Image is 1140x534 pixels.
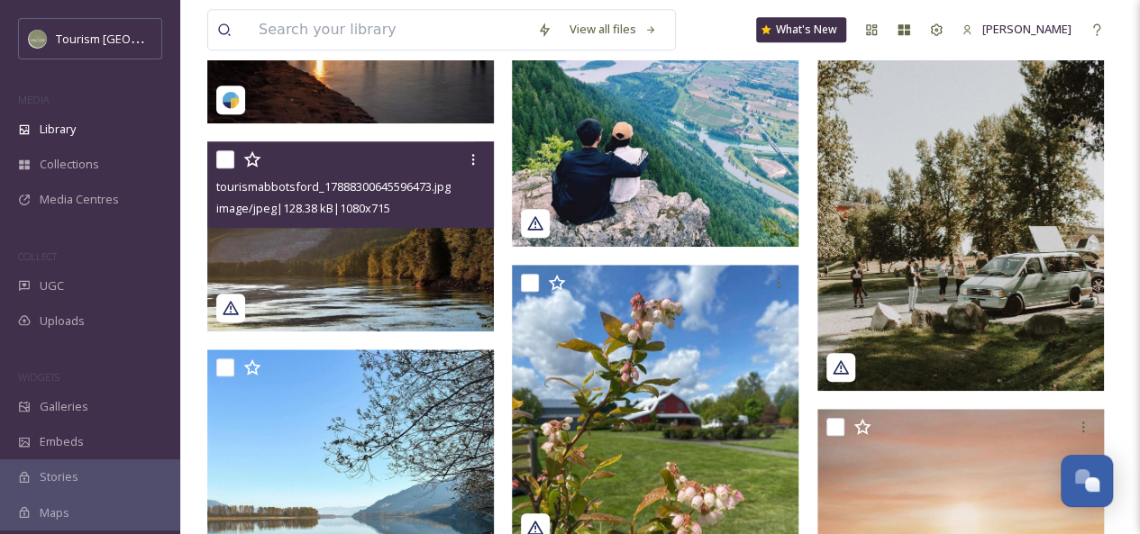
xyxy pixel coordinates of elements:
span: [PERSON_NAME] [982,21,1072,37]
span: tourismabbotsford_17888300645596473.jpg [216,178,451,195]
img: tourismabbotsford_17888300645596473.jpg [207,141,494,330]
a: [PERSON_NAME] [953,12,1081,47]
span: MEDIA [18,93,50,106]
span: UGC [40,277,64,294]
a: View all files [561,12,666,47]
span: Embeds [40,433,84,450]
span: Galleries [40,398,88,415]
span: Collections [40,156,99,173]
span: Tourism [GEOGRAPHIC_DATA] [56,30,217,47]
button: Open Chat [1061,455,1113,507]
span: image/jpeg | 128.38 kB | 1080 x 715 [216,200,390,216]
img: snapsea-logo.png [222,91,240,109]
a: What's New [756,17,846,42]
span: Media Centres [40,191,119,208]
span: COLLECT [18,249,57,263]
span: Library [40,121,76,138]
span: WIDGETS [18,370,59,384]
span: Uploads [40,312,85,330]
input: Search your library [250,10,528,50]
span: Stories [40,468,78,485]
img: tourismabbotsford_17938584482030772.jpg [817,33,1104,392]
span: Maps [40,504,69,521]
img: Abbotsford_Snapsea.png [29,30,47,48]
